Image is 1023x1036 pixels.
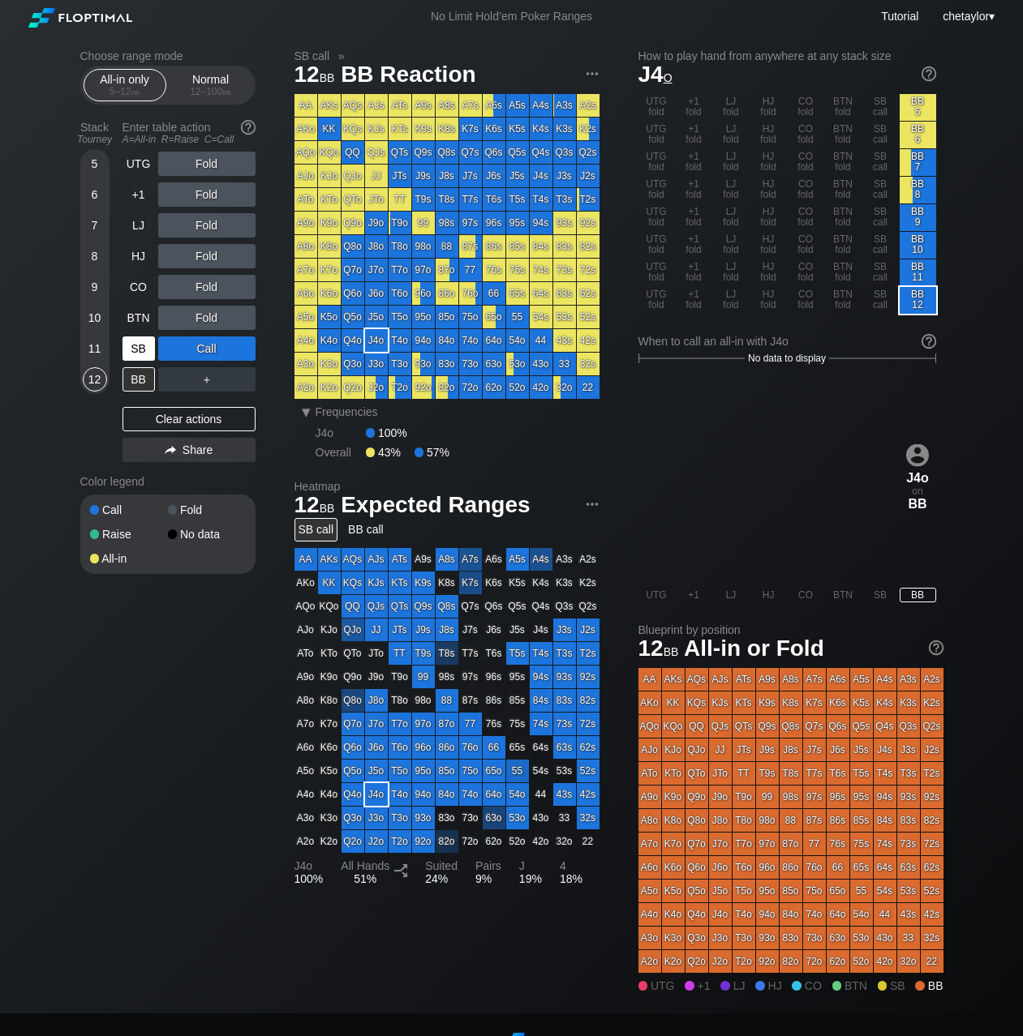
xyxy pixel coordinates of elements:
div: A=All-in R=Raise C=Call [123,134,256,145]
div: 88 [436,235,458,258]
div: 7 [83,213,107,238]
div: 94s [530,212,552,234]
div: J9o [365,212,388,234]
div: All-in only [88,70,162,101]
div: 87s [459,235,482,258]
div: 63o [483,353,505,375]
div: BTN fold [825,122,862,148]
div: 73o [459,353,482,375]
img: help.32db89a4.svg [239,118,257,136]
span: BB Reaction [338,62,478,89]
div: HJ fold [750,259,787,286]
div: J8o [365,235,388,258]
div: 44 [530,329,552,352]
div: 96s [483,212,505,234]
div: ▾ [296,402,317,422]
div: 54s [530,306,552,328]
div: Tourney [74,134,116,145]
div: A3o [294,353,317,375]
div: ＋ [158,367,256,392]
div: 83s [553,235,576,258]
div: 93s [553,212,576,234]
div: +1 fold [676,259,712,286]
div: QQ [342,141,364,164]
div: QTo [342,188,364,211]
div: SB call [862,259,899,286]
div: LJ fold [713,149,750,176]
div: UTG fold [638,232,675,259]
div: K7s [459,118,482,140]
div: K8o [318,235,341,258]
div: TT [389,188,411,211]
div: 86s [483,235,505,258]
span: bb [222,86,231,97]
div: 85o [436,306,458,328]
div: QTs [389,141,411,164]
div: KK [318,118,341,140]
div: T9s [412,188,435,211]
div: LJ fold [713,177,750,203]
div: K9o [318,212,341,234]
div: AKs [318,94,341,117]
div: 12 [83,367,107,392]
div: HJ fold [750,232,787,259]
div: 62s [577,282,600,305]
div: 10 [83,306,107,330]
div: SB call [862,287,899,314]
div: CO fold [788,259,824,286]
div: Q5o [342,306,364,328]
div: 74o [459,329,482,352]
div: 77 [459,259,482,281]
div: 8 [83,244,107,268]
div: T6s [483,188,505,211]
div: CO [123,275,155,299]
div: UTG fold [638,204,675,231]
div: Fold [158,213,256,238]
div: A5s [506,94,529,117]
img: help.32db89a4.svg [927,639,945,657]
div: A9s [412,94,435,117]
div: All-in [90,553,168,564]
h2: Choose range mode [80,49,256,62]
div: Fold [158,244,256,268]
div: BTN fold [825,259,862,286]
div: 96o [412,282,435,305]
div: 83o [436,353,458,375]
div: J3s [553,165,576,187]
div: HJ fold [750,287,787,314]
div: 85s [506,235,529,258]
div: CO fold [788,232,824,259]
div: 32s [577,353,600,375]
div: J4s [530,165,552,187]
div: KTs [389,118,411,140]
div: 43o [530,353,552,375]
div: T3o [389,353,411,375]
img: share.864f2f62.svg [165,446,176,455]
div: 72s [577,259,600,281]
div: LJ fold [713,259,750,286]
div: UTG fold [638,94,675,121]
div: CO fold [788,204,824,231]
div: A4s [530,94,552,117]
div: +1 fold [676,177,712,203]
div: HJ fold [750,177,787,203]
div: K2o [318,376,341,399]
div: Q7o [342,259,364,281]
div: BB 6 [900,122,936,148]
div: BTN [123,306,155,330]
div: +1 fold [676,204,712,231]
div: 22 [577,376,600,399]
div: BB 10 [900,232,936,259]
div: A6s [483,94,505,117]
div: LJ fold [713,287,750,314]
div: 53o [506,353,529,375]
div: T4o [389,329,411,352]
div: QJs [365,141,388,164]
div: K9s [412,118,435,140]
div: SB call [862,232,899,259]
div: K5o [318,306,341,328]
div: 76o [459,282,482,305]
div: 53s [553,306,576,328]
div: 73s [553,259,576,281]
div: Clear actions [123,407,256,431]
